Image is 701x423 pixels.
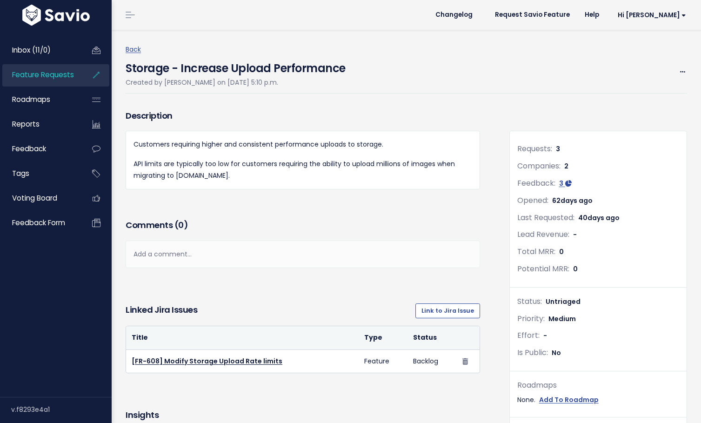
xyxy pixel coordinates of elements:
[2,64,77,86] a: Feature Requests
[517,246,555,257] span: Total MRR:
[564,161,568,171] span: 2
[573,264,578,274] span: 0
[12,168,29,178] span: Tags
[126,109,480,122] h3: Description
[126,326,359,349] th: Title
[577,8,607,22] a: Help
[517,394,679,406] div: None.
[2,114,77,135] a: Reports
[415,303,480,318] a: Link to Jira Issue
[2,163,77,184] a: Tags
[132,356,282,366] a: [FR-608] Modify Storage Upload Rate limits
[12,70,74,80] span: Feature Requests
[2,138,77,160] a: Feedback
[618,12,686,19] span: Hi [PERSON_NAME]
[359,349,408,373] td: Feature
[2,212,77,234] a: Feedback form
[435,12,473,18] span: Changelog
[12,193,57,203] span: Voting Board
[561,196,593,205] span: days ago
[126,219,480,232] h3: Comments ( )
[12,45,51,55] span: Inbox (11/0)
[543,331,547,340] span: -
[552,348,561,357] span: No
[517,212,574,223] span: Last Requested:
[12,218,65,228] span: Feedback form
[517,379,679,392] div: Roadmaps
[134,139,472,150] p: Customers requiring higher and consistent performance uploads to storage.
[539,394,599,406] a: Add To Roadmap
[559,179,572,188] a: 3
[559,247,564,256] span: 0
[517,263,569,274] span: Potential MRR:
[407,349,457,373] td: Backlog
[178,219,184,231] span: 0
[588,213,620,222] span: days ago
[126,55,346,77] h4: Storage - Increase Upload Performance
[126,45,141,54] a: Back
[487,8,577,22] a: Request Savio Feature
[546,297,581,306] span: Untriaged
[573,230,577,239] span: -
[126,303,197,318] h3: Linked Jira issues
[134,158,472,181] p: API limits are typically too low for customers requiring the ability to upload millions of images...
[517,313,545,324] span: Priority:
[517,178,555,188] span: Feedback:
[126,241,480,268] div: Add a comment...
[2,188,77,209] a: Voting Board
[517,161,561,171] span: Companies:
[11,397,112,422] div: v.f8293e4a1
[556,144,560,154] span: 3
[517,330,540,341] span: Effort:
[12,119,40,129] span: Reports
[607,8,694,22] a: Hi [PERSON_NAME]
[517,143,552,154] span: Requests:
[517,347,548,358] span: Is Public:
[517,195,548,206] span: Opened:
[559,179,563,188] span: 3
[552,196,593,205] span: 62
[126,78,278,87] span: Created by [PERSON_NAME] on [DATE] 5:10 p.m.
[2,40,77,61] a: Inbox (11/0)
[517,296,542,307] span: Status:
[407,326,457,349] th: Status
[578,213,620,222] span: 40
[2,89,77,110] a: Roadmaps
[12,144,46,154] span: Feedback
[359,326,408,349] th: Type
[126,409,159,422] h3: Insights
[517,229,569,240] span: Lead Revenue:
[548,314,576,323] span: Medium
[20,5,92,26] img: logo-white.9d6f32f41409.svg
[12,94,50,104] span: Roadmaps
